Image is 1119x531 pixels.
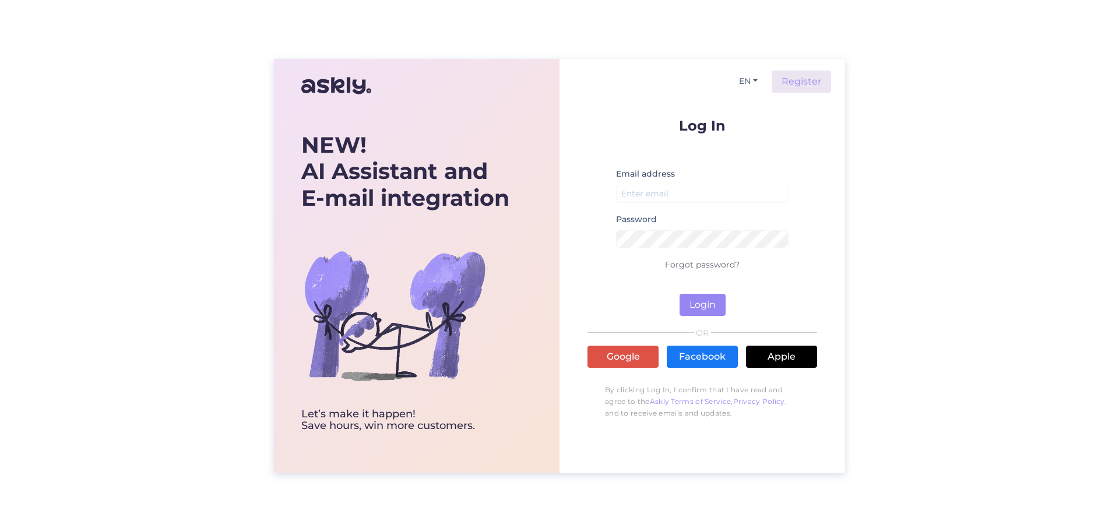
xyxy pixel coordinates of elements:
div: Let’s make it happen! Save hours, win more customers. [301,409,509,432]
p: Log In [587,118,817,133]
img: Askly [301,72,371,100]
a: Privacy Policy [733,397,785,406]
a: Register [772,71,831,93]
a: Askly Terms of Service [650,397,731,406]
input: Enter email [616,185,789,203]
span: OR [694,329,711,337]
a: Apple [746,346,817,368]
div: AI Assistant and E-mail integration [301,132,509,212]
label: Email address [616,168,675,180]
a: Facebook [667,346,738,368]
p: By clicking Log In, I confirm that I have read and agree to the , , and to receive emails and upd... [587,378,817,425]
label: Password [616,213,657,226]
a: Forgot password? [665,259,740,270]
b: NEW! [301,131,367,159]
button: EN [734,73,762,90]
a: Google [587,346,659,368]
img: bg-askly [301,222,488,409]
button: Login [680,294,726,316]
